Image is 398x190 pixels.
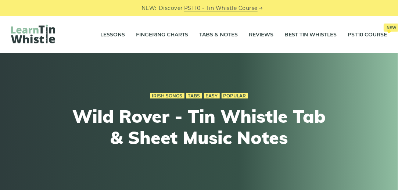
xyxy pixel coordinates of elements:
[348,26,387,44] a: PST10 CourseNew
[284,26,337,44] a: Best Tin Whistles
[64,106,334,148] h1: Wild Rover - Tin Whistle Tab & Sheet Music Notes
[150,93,184,99] a: Irish Songs
[100,26,125,44] a: Lessons
[11,25,55,43] img: LearnTinWhistle.com
[186,93,202,99] a: Tabs
[204,93,220,99] a: Easy
[199,26,238,44] a: Tabs & Notes
[249,26,273,44] a: Reviews
[136,26,188,44] a: Fingering Charts
[222,93,248,99] a: Popular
